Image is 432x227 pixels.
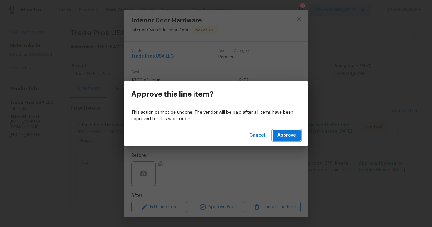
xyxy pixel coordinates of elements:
[249,132,265,139] span: Cancel
[131,90,214,98] h3: Approve this line item?
[277,132,296,139] span: Approve
[273,130,301,141] button: Approve
[247,130,268,141] button: Cancel
[131,110,301,122] p: This action cannot be undone. The vendor will be paid after all items have been approved for this...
